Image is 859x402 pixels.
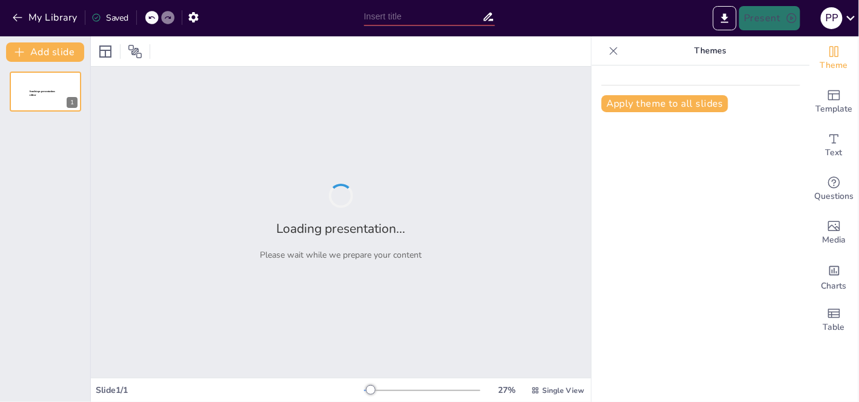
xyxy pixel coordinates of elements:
button: My Library [9,8,82,27]
div: Slide 1 / 1 [96,384,364,396]
span: Position [128,44,142,59]
div: Add ready made slides [810,80,858,124]
button: Export to PowerPoint [713,6,737,30]
span: Single View [542,386,584,395]
span: Sendsteps presentation editor [30,90,55,97]
div: Layout [96,42,115,61]
span: Charts [821,280,847,293]
div: Add a table [810,298,858,342]
div: P P [821,7,843,29]
div: 1 [67,97,78,108]
button: Add slide [6,42,84,62]
div: Get real-time input from your audience [810,167,858,211]
span: Template [816,102,853,116]
button: Present [739,6,800,30]
button: P P [821,6,843,30]
p: Please wait while we prepare your content [260,249,422,261]
div: Saved [91,12,129,24]
span: Media [823,233,846,247]
p: Themes [623,36,798,65]
span: Text [826,146,843,159]
span: Theme [820,59,848,72]
div: Add text boxes [810,124,858,167]
div: Add charts and graphs [810,255,858,298]
button: Apply theme to all slides [602,95,728,112]
div: 1 [10,72,81,112]
div: Add images, graphics, shapes or video [810,211,858,255]
h2: Loading presentation... [277,220,406,237]
div: Change the overall theme [810,36,858,80]
input: Insert title [364,8,482,25]
span: Questions [815,190,854,203]
span: Table [823,321,845,334]
div: 27 % [493,384,522,396]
